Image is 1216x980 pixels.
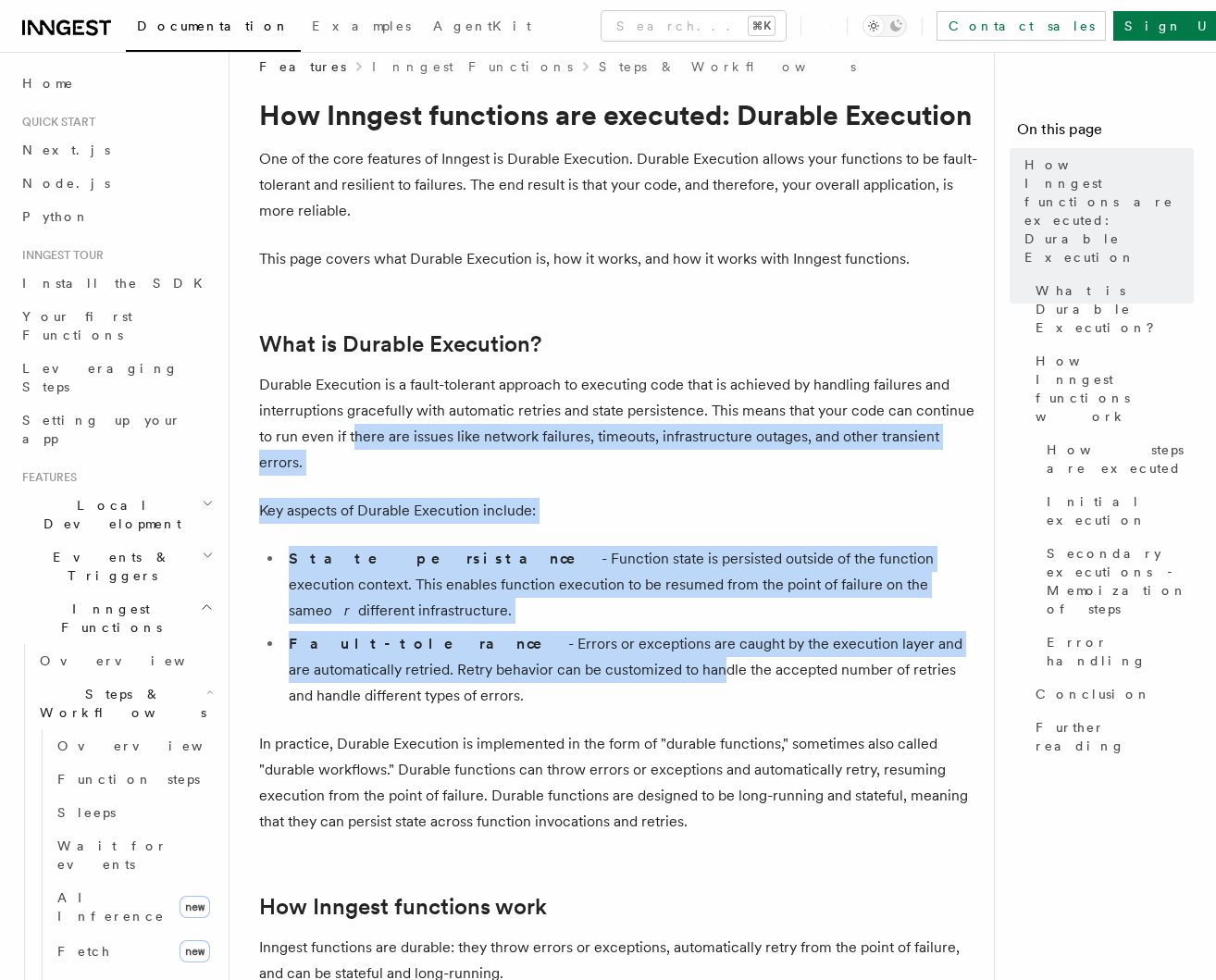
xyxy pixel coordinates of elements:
[433,19,531,33] span: AgentKit
[15,133,217,167] a: Next.js
[259,246,979,272] p: This page covers what Durable Execution is, how it works, and how it works with Inngest functions.
[1028,711,1194,763] a: Further reading
[1028,677,1194,711] a: Conclusion
[259,731,979,835] p: In practice, Durable Execution is implemented in the form of "durable functions," sometimes also ...
[15,352,217,403] a: Leveraging Steps
[1039,626,1194,677] a: Error handling
[599,57,856,76] a: Steps & Workflows
[937,11,1106,41] a: Contact sales
[1036,352,1194,426] span: How Inngest functions work
[22,413,181,446] span: Setting up your app
[1017,148,1194,274] a: How Inngest functions are executed: Durable Execution
[137,19,290,33] span: Documentation
[1047,440,1194,478] span: How steps are executed
[259,372,979,476] p: Durable Execution is a fault-tolerant approach to executing code that is achieved by handling fai...
[283,631,979,709] li: - Errors or exceptions are caught by the execution layer and are automatically retried. Retry beh...
[57,805,116,820] span: Sleeps
[1039,537,1194,626] a: Secondary executions - Memoization of steps
[1047,544,1194,618] span: Secondary executions - Memoization of steps
[324,602,358,619] em: or
[180,940,210,962] span: new
[15,267,217,300] a: Install the SDK
[40,653,230,668] span: Overview
[180,896,210,918] span: new
[862,15,907,37] button: Toggle dark mode
[15,496,202,533] span: Local Development
[1039,485,1194,537] a: Initial execution
[32,677,217,729] button: Steps & Workflows
[15,592,217,644] button: Inngest Functions
[50,829,217,881] a: Wait for events
[602,11,786,41] button: Search...⌘K
[57,772,200,787] span: Function steps
[749,17,775,35] kbd: ⌘K
[22,309,132,342] span: Your first Functions
[15,540,217,592] button: Events & Triggers
[259,98,979,131] h1: How Inngest functions are executed: Durable Execution
[15,200,217,233] a: Python
[15,248,104,263] span: Inngest tour
[1028,274,1194,344] a: What is Durable Execution?
[57,890,165,924] span: AI Inference
[1024,155,1194,267] span: How Inngest functions are executed: Durable Execution
[1036,281,1194,337] span: What is Durable Execution?
[15,403,217,455] a: Setting up your app
[1028,344,1194,433] a: How Inngest functions work
[22,209,90,224] span: Python
[259,57,346,76] span: Features
[283,546,979,624] li: - Function state is persisted outside of the function execution context. This enables function ex...
[301,6,422,50] a: Examples
[15,115,95,130] span: Quick start
[32,644,217,677] a: Overview
[50,796,217,829] a: Sleeps
[1036,718,1194,755] span: Further reading
[57,944,111,959] span: Fetch
[50,763,217,796] a: Function steps
[22,74,74,93] span: Home
[15,300,217,352] a: Your first Functions
[289,635,568,652] strong: Fault-tolerance
[1036,685,1151,703] span: Conclusion
[57,838,168,872] span: Wait for events
[22,361,179,394] span: Leveraging Steps
[50,881,217,933] a: AI Inferencenew
[1017,118,1194,148] h4: On this page
[1039,433,1194,485] a: How steps are executed
[57,738,248,753] span: Overview
[32,685,206,722] span: Steps & Workflows
[259,894,547,920] a: How Inngest functions work
[259,498,979,524] p: Key aspects of Durable Execution include:
[15,600,200,637] span: Inngest Functions
[15,470,77,485] span: Features
[289,550,602,567] strong: State persistance
[22,176,110,191] span: Node.js
[259,146,979,224] p: One of the core features of Inngest is Durable Execution. Durable Execution allows your functions...
[50,933,217,970] a: Fetchnew
[312,19,411,33] span: Examples
[259,331,541,357] a: What is Durable Execution?
[15,67,217,100] a: Home
[422,6,542,50] a: AgentKit
[15,548,202,585] span: Events & Triggers
[1047,633,1194,670] span: Error handling
[1047,492,1194,529] span: Initial execution
[15,167,217,200] a: Node.js
[372,57,573,76] a: Inngest Functions
[22,143,110,157] span: Next.js
[50,729,217,763] a: Overview
[15,489,217,540] button: Local Development
[22,276,214,291] span: Install the SDK
[126,6,301,52] a: Documentation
